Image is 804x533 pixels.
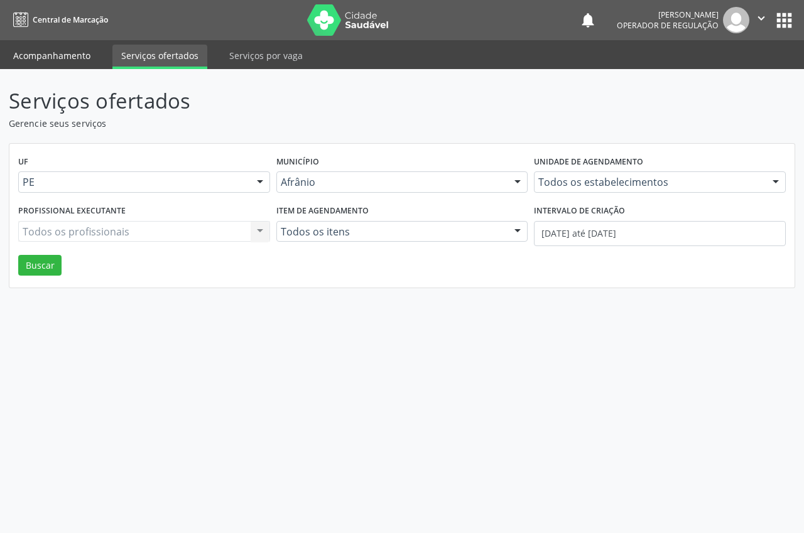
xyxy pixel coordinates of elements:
[534,221,786,246] input: Selecione um intervalo
[18,255,62,276] button: Buscar
[281,225,503,238] span: Todos os itens
[220,45,312,67] a: Serviços por vaga
[276,202,369,221] label: Item de agendamento
[4,45,99,67] a: Acompanhamento
[773,9,795,31] button: apps
[112,45,207,69] a: Serviços ofertados
[723,7,749,33] img: img
[9,117,559,130] p: Gerencie seus serviços
[9,85,559,117] p: Serviços ofertados
[617,9,719,20] div: [PERSON_NAME]
[579,11,597,29] button: notifications
[749,7,773,33] button: 
[538,176,760,188] span: Todos os estabelecimentos
[534,202,625,221] label: Intervalo de criação
[33,14,108,25] span: Central de Marcação
[276,153,319,172] label: Município
[23,176,244,188] span: PE
[281,176,503,188] span: Afrânio
[9,9,108,30] a: Central de Marcação
[754,11,768,25] i: 
[534,153,643,172] label: Unidade de agendamento
[617,20,719,31] span: Operador de regulação
[18,153,28,172] label: UF
[18,202,126,221] label: Profissional executante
